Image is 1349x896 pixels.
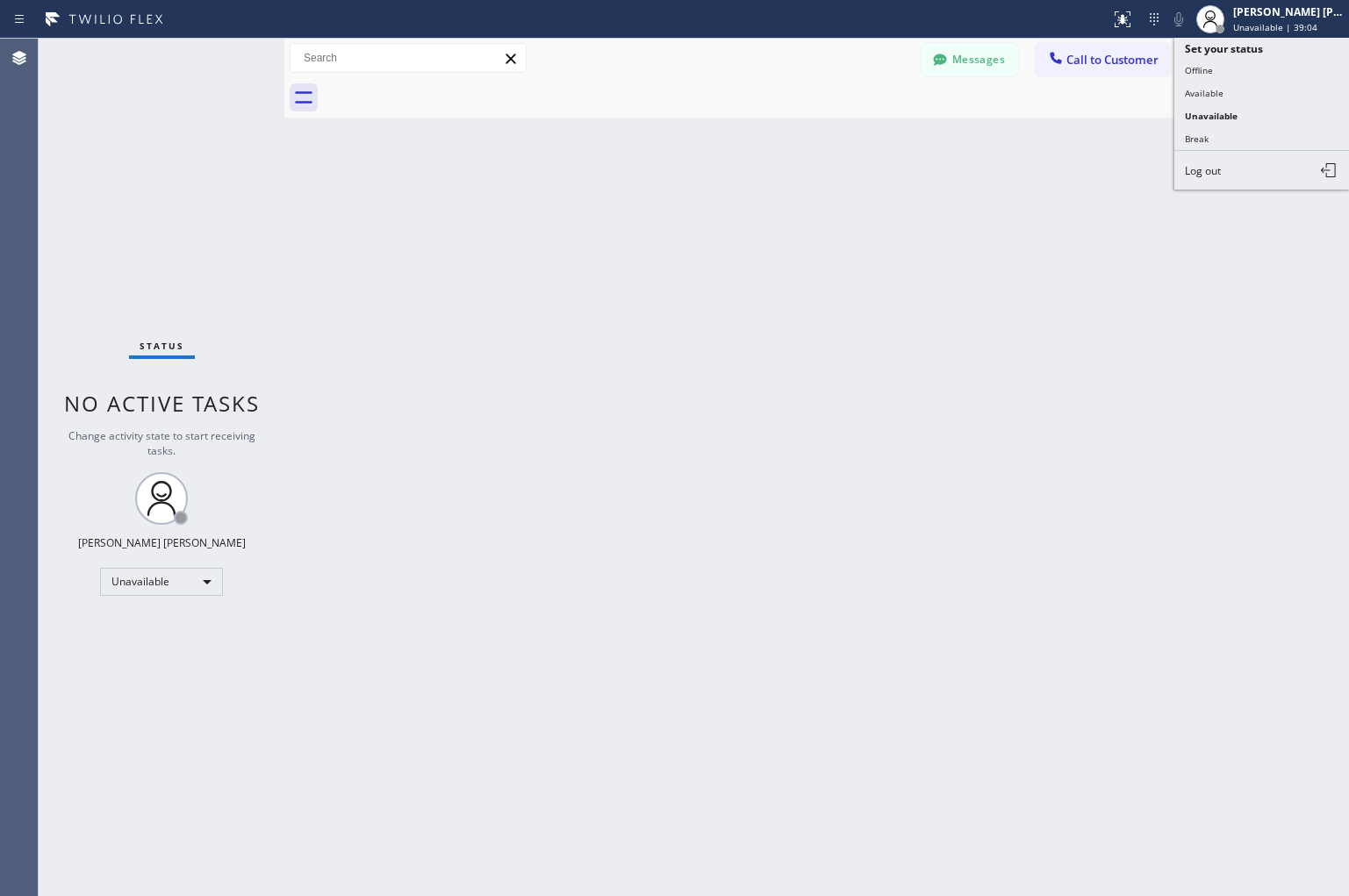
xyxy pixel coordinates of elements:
button: Call to Customer [1036,43,1170,76]
div: Unavailable [100,568,223,596]
button: Messages [922,43,1018,76]
div: [PERSON_NAME] [PERSON_NAME] [1233,4,1344,19]
span: Change activity state to start receiving tasks. [68,428,255,458]
span: No active tasks [64,389,260,418]
div: [PERSON_NAME] [PERSON_NAME] [78,535,246,550]
button: Mute [1166,7,1191,32]
span: Unavailable | 39:04 [1233,21,1317,33]
input: Search [291,44,526,72]
span: Status [140,340,184,352]
span: Call to Customer [1066,52,1159,68]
